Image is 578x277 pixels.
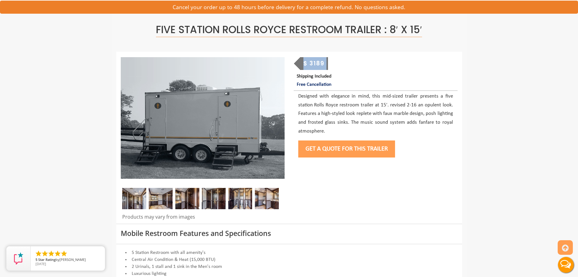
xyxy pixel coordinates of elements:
span: [DATE] [35,261,46,266]
span: Free Cancellation [297,82,331,87]
img: Restroom Trailer [122,188,146,209]
h3: Mobile Restroom Features and Specifications [121,230,458,237]
img: Restroom Trailer [175,188,199,209]
li:  [41,250,49,257]
img: Full view of five station restroom trailer with two separate doors for men and women [121,57,285,179]
span: 5 [35,257,37,262]
li:  [35,250,42,257]
img: Restroom Trailer [202,188,226,209]
button: Get a Quote for this Trailer [298,140,395,158]
div: $ 3189 [300,57,328,70]
li:  [54,250,61,257]
p: Shipping Included [297,72,457,89]
p: Designed with elegance in mind, this mid-sized trailer presents a five station Rolls Royce restro... [298,92,453,136]
img: Restroom Trailer [255,188,279,209]
li:  [60,250,68,257]
div: Products may vary from images [121,213,285,224]
span: Star Rating [38,257,56,262]
li: 5 Station Restroom with all amenity's [121,249,458,256]
button: Live Chat [554,253,578,277]
span: [PERSON_NAME] [59,257,86,262]
img: Review Rating [12,252,25,265]
a: Get a Quote for this Trailer [298,146,395,152]
img: Restroom trailer rental [149,188,173,209]
li: Central Air Condition & Heat (15,000 BTU) [121,256,458,263]
span: by [35,258,100,262]
span: Five Station Rolls Royce Restroom Trailer : 8′ x 15′ [156,23,422,37]
img: Restroom Trailer [228,188,252,209]
li: 2 Urinals, 1 stall and 1 sink in the Men's room [121,263,458,270]
li:  [48,250,55,257]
